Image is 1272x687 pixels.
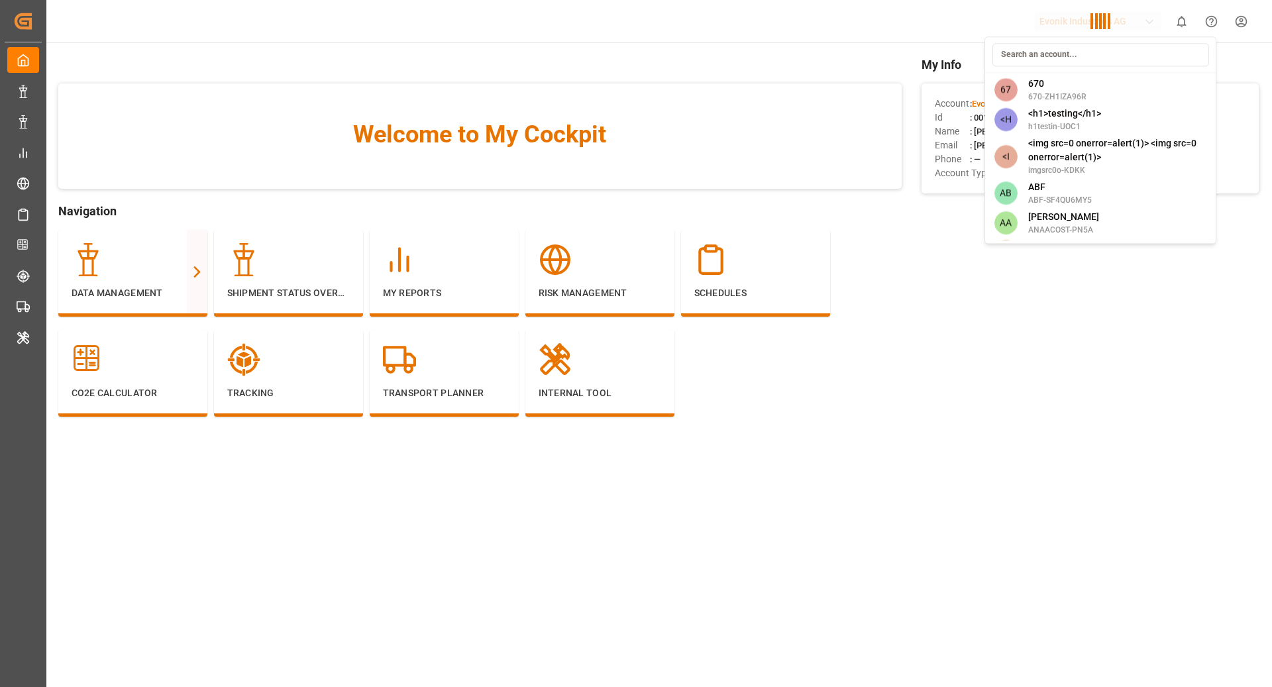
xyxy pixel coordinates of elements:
[694,286,817,300] p: Schedules
[935,138,970,152] span: Email
[383,286,505,300] p: My Reports
[970,140,1177,150] span: : [PERSON_NAME][EMAIL_ADDRESS][DOMAIN_NAME]
[935,97,970,111] span: Account
[992,43,1209,66] input: Search an account...
[227,386,350,400] p: Tracking
[539,286,661,300] p: Risk Management
[72,386,194,400] p: CO2e Calculator
[970,99,1051,109] span: :
[1196,7,1226,36] button: Help Center
[383,386,505,400] p: Transport Planner
[539,386,661,400] p: Internal Tool
[935,166,991,180] span: Account Type
[935,152,970,166] span: Phone
[970,154,980,164] span: : —
[227,286,350,300] p: Shipment Status Overview
[935,125,970,138] span: Name
[972,99,1051,109] span: Evonik Industries AG
[970,127,1039,136] span: : [PERSON_NAME]
[85,117,875,152] span: Welcome to My Cockpit
[970,113,1057,123] span: : 0011t000013eqN2AAI
[935,111,970,125] span: Id
[58,202,902,220] span: Navigation
[1167,7,1196,36] button: show 0 new notifications
[72,286,194,300] p: Data Management
[922,56,1259,74] span: My Info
